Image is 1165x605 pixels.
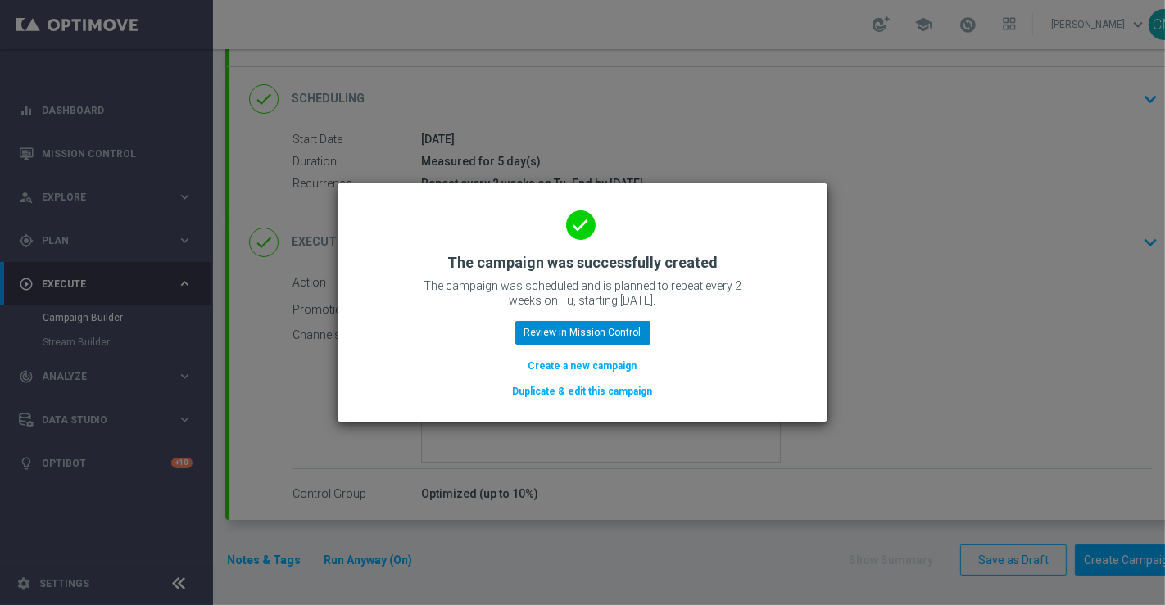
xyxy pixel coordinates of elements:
[419,278,746,308] p: The campaign was scheduled and is planned to repeat every 2 weeks on Tu, starting [DATE].
[566,210,596,240] i: done
[527,357,639,375] button: Create a new campaign
[511,382,655,400] button: Duplicate & edit this campaign
[447,253,718,273] h2: The campaign was successfully created
[515,321,650,344] button: Review in Mission Control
